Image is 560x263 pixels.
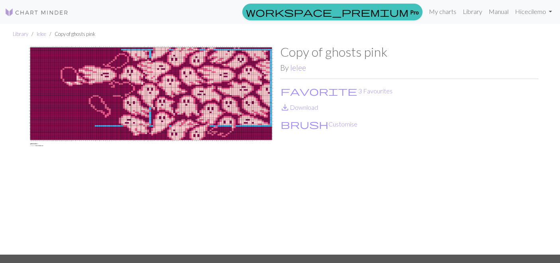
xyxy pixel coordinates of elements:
i: Favourite [281,86,357,96]
a: Manual [485,4,512,20]
button: Favourite 3 Favourites [280,86,393,96]
a: Hicecilemo [512,4,555,20]
span: workspace_premium [246,6,409,18]
img: ghosts pink [22,44,280,255]
i: Customise [281,119,328,129]
a: lelee [37,31,46,37]
img: Logo [5,8,69,17]
a: DownloadDownload [280,103,318,111]
a: Pro [242,4,422,20]
a: Library [13,31,28,37]
a: lelee [290,63,306,72]
i: Download [280,103,290,112]
h2: By [280,63,538,72]
a: My charts [426,4,460,20]
span: save_alt [280,102,290,113]
li: Copy of ghosts pink [46,30,95,38]
a: Library [460,4,485,20]
h1: Copy of ghosts pink [280,44,538,59]
span: favorite [281,85,357,97]
span: brush [281,119,328,130]
button: CustomiseCustomise [280,119,358,129]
